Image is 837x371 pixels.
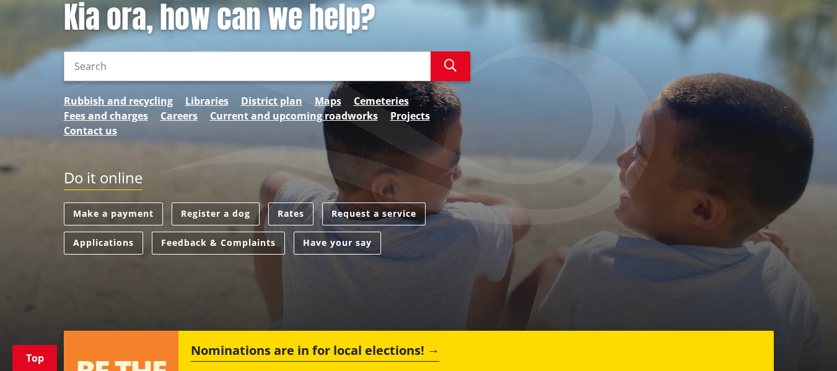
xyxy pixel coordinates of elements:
a: Request a service [322,203,426,225]
a: Applications [64,232,143,255]
h2: Do it online [64,169,142,191]
a: Feedback & Complaints [152,232,285,255]
a: Fees and charges [64,108,148,123]
a: Top [12,345,57,371]
a: Contact us [64,123,117,138]
input: Search input [64,51,431,81]
a: Rubbish and recycling [64,94,173,108]
a: Maps [315,94,341,108]
a: Projects [390,108,430,123]
a: Careers [160,108,198,123]
a: Make a payment [64,203,163,225]
a: Register a dog [172,203,260,225]
h2: Nominations are in for local elections! [191,343,439,362]
a: Rates [268,203,313,225]
a: Libraries [185,94,229,108]
a: Cemeteries [354,94,409,108]
a: District plan [241,94,302,108]
iframe: Messenger Launcher [780,319,825,364]
a: Current and upcoming roadworks [210,108,378,123]
a: Have your say [294,232,381,255]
